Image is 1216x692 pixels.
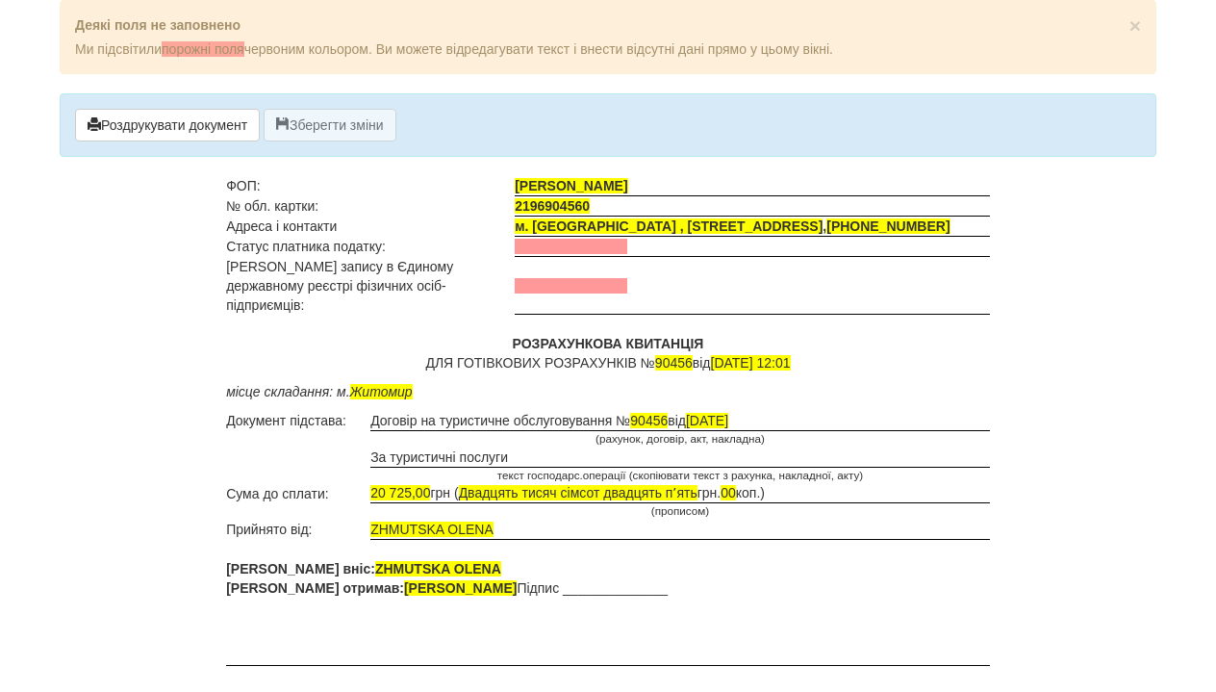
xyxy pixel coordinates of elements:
[655,355,693,371] span: 90456
[226,561,501,577] b: [PERSON_NAME] вніс:
[515,218,823,234] span: м. [GEOGRAPHIC_DATA] , [STREET_ADDRESS]
[162,41,244,57] span: порожні поля
[226,237,515,257] td: Статус платника податку:
[370,448,990,468] td: За туристичні послуги
[515,198,590,214] span: 2196904560
[264,109,396,141] button: Зберегти зміни
[226,580,517,596] b: [PERSON_NAME] отримав:
[226,196,515,217] td: № обл. картки:
[1129,15,1141,36] button: Close
[404,580,517,596] span: [PERSON_NAME]
[226,176,515,196] td: ФОП:
[226,559,990,598] p: Підпис ______________
[370,467,990,483] td: текст господарс.операції (скопіювати текст з рахунка, накладної, акту)
[75,109,260,141] button: Роздрукувати документ
[226,384,412,399] i: місце складання: м.
[515,178,627,193] span: [PERSON_NAME]
[513,336,704,351] b: РОЗРАХУНКОВА КВИТАНЦІЯ
[721,485,736,500] span: 00
[630,413,668,428] span: 90456
[370,411,990,431] td: Договір на туристичне обслуговування № від
[515,217,990,237] td: ,
[75,39,1141,59] p: Ми підсвітили червоним кольором. Ви можете відредагувати текст і внести відсутні дані прямо у цьо...
[375,561,501,577] span: ZHMUTSKA OLENA
[370,431,990,448] td: (рахунок, договір, акт, накладна)
[1129,14,1141,37] span: ×
[370,503,990,520] td: (прописом)
[370,483,990,503] td: грн ( грн. коп.)
[350,384,413,399] span: Житомир
[370,485,430,500] span: 20 725,00
[370,522,494,537] span: ZHMUTSKA OLENA
[226,334,990,372] p: ДЛЯ ГОТІВКОВИХ РОЗРАХУНКІВ № від
[75,15,1141,35] p: Деякі поля не заповнено
[459,485,697,500] span: Двадцять тисяч сімсот двадцять пʼять
[226,217,515,237] td: Адреса і контакти
[226,483,370,503] td: Сума до сплати:
[226,411,370,431] td: Документ підстава:
[711,355,791,371] span: [DATE] 12:01
[226,257,515,315] td: [PERSON_NAME] запису в Єдиному державному реєстрі фізичних осіб-підприємців:
[826,218,950,234] span: [PHONE_NUMBER]
[686,413,728,428] span: [DATE]
[226,520,370,540] td: Прийнято від:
